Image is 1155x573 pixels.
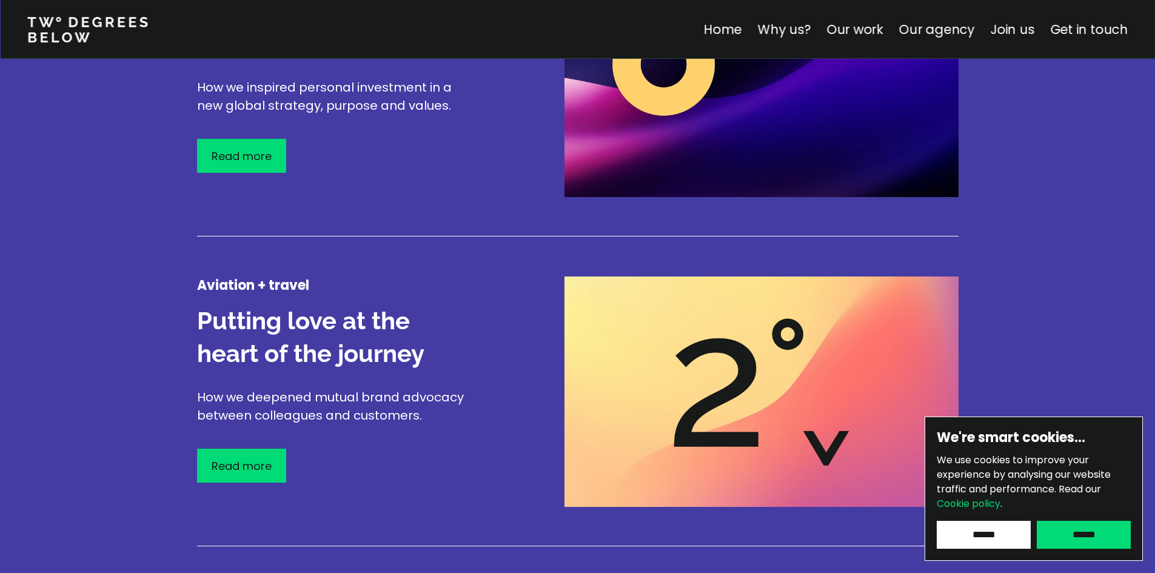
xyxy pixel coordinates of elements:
p: We use cookies to improve your experience by analysing our website traffic and performance. [937,453,1131,511]
h4: Aviation + travel [197,276,476,295]
a: Why us? [757,21,811,38]
span: Read our . [937,482,1101,511]
a: Our work [826,21,883,38]
p: Read more [212,458,272,474]
a: Join us [990,21,1034,38]
a: Home [703,21,742,38]
p: How we deepened mutual brand advocacy between colleagues and customers. [197,388,476,424]
h6: We're smart cookies… [937,429,1131,447]
a: Cookie policy [937,497,1000,511]
a: Our agency [899,21,974,38]
a: Get in touch [1050,21,1128,38]
p: Read more [212,148,272,164]
p: How we inspired personal investment in a new global strategy, purpose and values. [197,78,476,115]
h3: Putting love at the heart of the journey [197,304,476,370]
